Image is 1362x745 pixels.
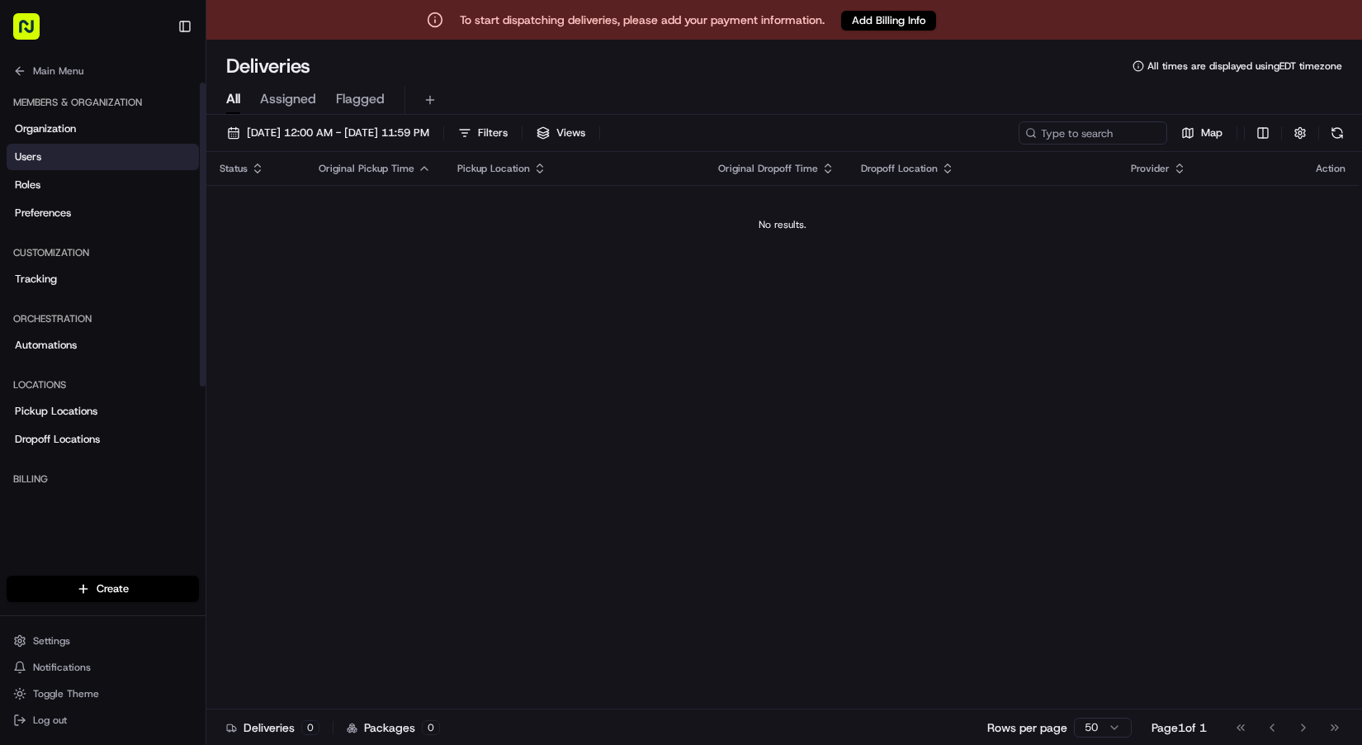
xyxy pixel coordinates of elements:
span: Dropoff Locations [15,432,100,447]
span: Users [15,149,41,164]
button: Settings [7,629,199,652]
span: Status [220,162,248,175]
div: Deliveries [226,719,319,736]
button: Log out [7,709,199,732]
div: Members & Organization [7,89,199,116]
div: Locations [7,372,199,398]
span: Views [556,126,585,140]
button: Refresh [1326,121,1349,145]
span: Original Dropoff Time [718,162,818,175]
button: Filters [451,121,515,145]
a: Dropoff Locations [7,426,199,453]
span: Toggle Theme [33,687,99,700]
span: Preferences [15,206,71,221]
a: Automations [7,332,199,358]
a: Pickup Locations [7,398,199,425]
span: [DATE] 12:00 AM - [DATE] 11:59 PM [247,126,429,140]
button: Views [529,121,593,145]
div: Page 1 of 1 [1152,719,1207,736]
span: Flagged [336,89,385,109]
a: Add Billing Info [841,10,936,31]
span: Assigned [260,89,316,109]
div: No results. [213,218,1352,231]
div: Orchestration [7,306,199,332]
a: Users [7,144,199,170]
button: Create [7,576,199,602]
input: Type to search [1019,121,1167,145]
button: Notifications [7,656,199,679]
div: Packages [347,719,440,736]
div: 0 [422,720,440,735]
button: Map [1174,121,1230,145]
div: Action [1316,162,1345,175]
a: Roles [7,172,199,198]
button: Main Menu [7,59,199,83]
span: Log out [33,714,67,727]
span: Map [1201,126,1222,140]
div: 0 [301,720,319,735]
span: Roles [15,178,40,192]
button: Toggle Theme [7,682,199,705]
span: Pickup Locations [15,404,97,419]
span: Pickup Location [457,162,530,175]
span: All times are displayed using EDT timezone [1147,59,1342,73]
span: Settings [33,634,70,648]
div: Billing [7,466,199,492]
span: Dropoff Location [861,162,938,175]
span: Notifications [33,661,91,674]
a: Organization [7,116,199,142]
h1: Deliveries [226,53,310,79]
a: Tracking [7,266,199,292]
span: Original Pickup Time [319,162,414,175]
span: Tracking [15,272,57,287]
span: Automations [15,338,77,353]
span: Filters [478,126,508,140]
span: Provider [1131,162,1170,175]
span: Create [97,581,129,596]
p: To start dispatching deliveries, please add your payment information. [460,12,825,28]
button: [DATE] 12:00 AM - [DATE] 11:59 PM [220,121,437,145]
a: Preferences [7,200,199,226]
button: Add Billing Info [841,11,936,31]
p: Rows per page [987,719,1067,736]
span: All [226,89,240,109]
span: Organization [15,121,76,136]
div: Customization [7,240,199,266]
span: Main Menu [33,64,83,78]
